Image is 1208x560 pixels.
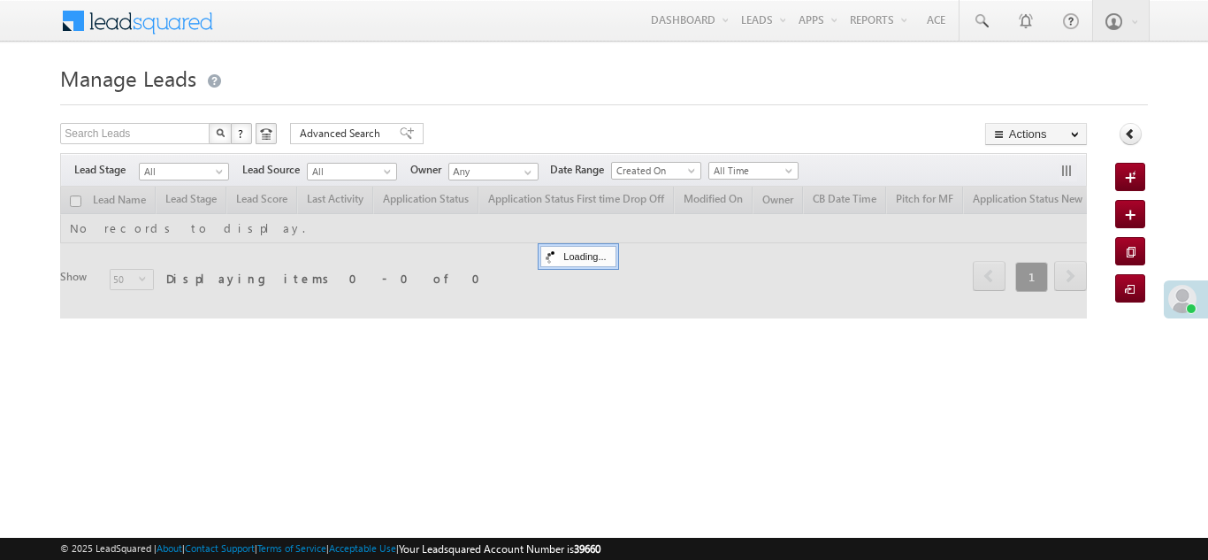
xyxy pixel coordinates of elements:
[60,541,600,557] span: © 2025 LeadSquared | | | | |
[238,126,246,141] span: ?
[242,162,307,178] span: Lead Source
[708,162,799,180] a: All Time
[140,164,224,180] span: All
[574,542,600,556] span: 39660
[410,162,448,178] span: Owner
[307,163,397,180] a: All
[257,542,326,554] a: Terms of Service
[216,128,225,137] img: Search
[74,162,139,178] span: Lead Stage
[985,123,1087,145] button: Actions
[157,542,182,554] a: About
[329,542,396,554] a: Acceptable Use
[185,542,255,554] a: Contact Support
[300,126,386,142] span: Advanced Search
[612,163,696,179] span: Created On
[308,164,392,180] span: All
[139,163,229,180] a: All
[709,163,793,179] span: All Time
[611,162,701,180] a: Created On
[550,162,611,178] span: Date Range
[399,542,600,556] span: Your Leadsquared Account Number is
[60,64,196,92] span: Manage Leads
[515,164,537,181] a: Show All Items
[448,163,539,180] input: Type to Search
[231,123,252,144] button: ?
[540,246,615,267] div: Loading...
